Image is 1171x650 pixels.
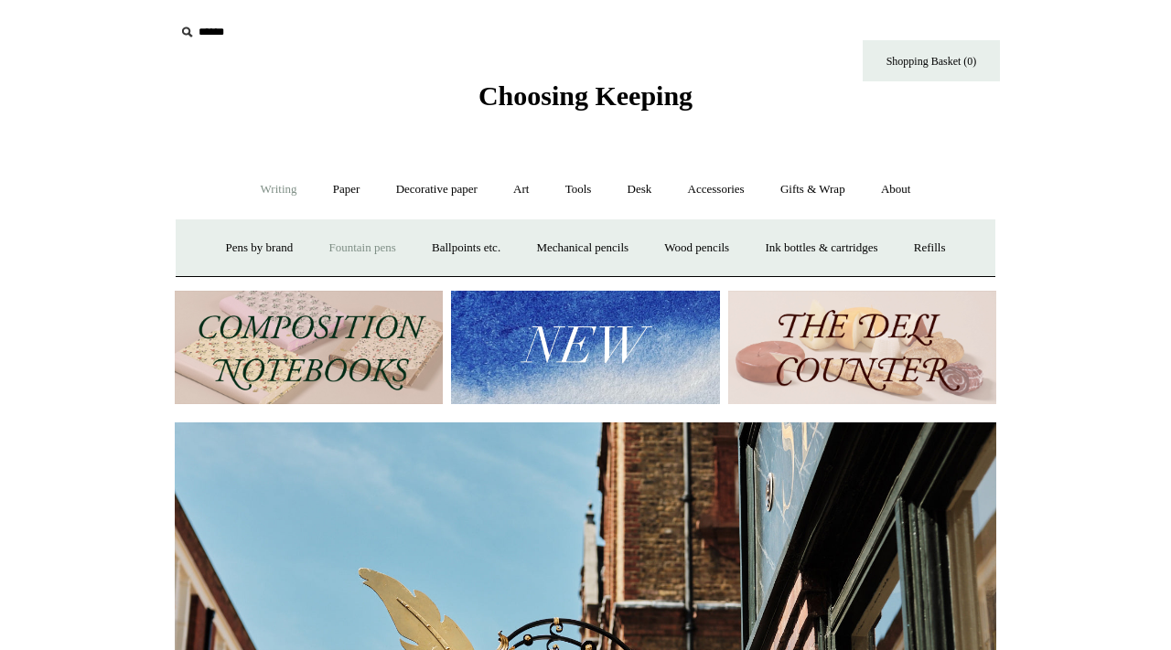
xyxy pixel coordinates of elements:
a: Decorative paper [380,165,494,214]
img: 202302 Composition ledgers.jpg__PID:69722ee6-fa44-49dd-a067-31375e5d54ec [175,291,443,405]
a: Writing [244,165,314,214]
a: Desk [611,165,669,214]
a: Gifts & Wrap [764,165,862,214]
a: Tools [549,165,608,214]
a: Pens by brand [209,224,310,272]
a: Fountain pens [312,224,412,272]
a: Ballpoints etc. [415,224,517,272]
a: Wood pencils [648,224,746,272]
a: Ink bottles & cartridges [748,224,894,272]
a: Paper [317,165,377,214]
a: Choosing Keeping [478,95,693,108]
a: Shopping Basket (0) [863,40,1000,81]
a: Mechanical pencils [520,224,645,272]
img: New.jpg__PID:f73bdf93-380a-4a35-bcfe-7823039498e1 [451,291,719,405]
a: Accessories [671,165,761,214]
a: Refills [897,224,962,272]
span: Choosing Keeping [478,80,693,111]
a: About [865,165,928,214]
a: Art [497,165,545,214]
img: The Deli Counter [728,291,996,405]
